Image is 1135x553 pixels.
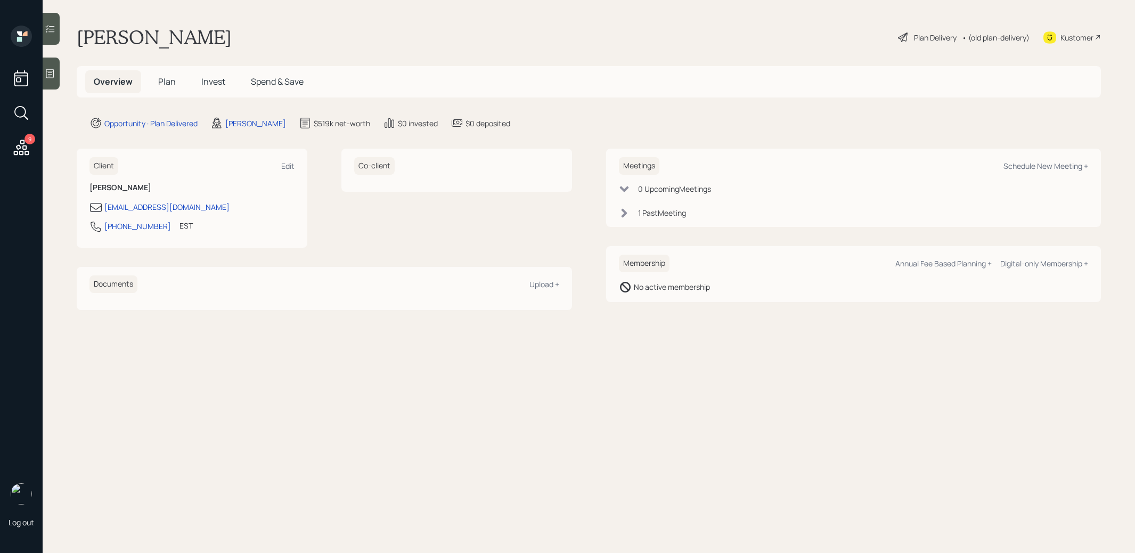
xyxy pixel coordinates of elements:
[314,118,370,129] div: $519k net-worth
[354,157,395,175] h6: Co-client
[962,32,1030,43] div: • (old plan-delivery)
[398,118,438,129] div: $0 invested
[201,76,225,87] span: Invest
[225,118,286,129] div: [PERSON_NAME]
[1000,258,1088,269] div: Digital-only Membership +
[914,32,957,43] div: Plan Delivery
[619,255,669,272] h6: Membership
[466,118,510,129] div: $0 deposited
[1060,32,1093,43] div: Kustomer
[638,183,711,194] div: 0 Upcoming Meeting s
[104,221,171,232] div: [PHONE_NUMBER]
[251,76,304,87] span: Spend & Save
[104,118,198,129] div: Opportunity · Plan Delivered
[89,183,295,192] h6: [PERSON_NAME]
[9,517,34,527] div: Log out
[94,76,133,87] span: Overview
[77,26,232,49] h1: [PERSON_NAME]
[619,157,659,175] h6: Meetings
[1003,161,1088,171] div: Schedule New Meeting +
[529,279,559,289] div: Upload +
[89,275,137,293] h6: Documents
[89,157,118,175] h6: Client
[11,483,32,505] img: treva-nostdahl-headshot.png
[281,161,295,171] div: Edit
[634,281,710,292] div: No active membership
[179,220,193,231] div: EST
[638,207,686,218] div: 1 Past Meeting
[158,76,176,87] span: Plan
[25,134,35,144] div: 9
[104,201,230,213] div: [EMAIL_ADDRESS][DOMAIN_NAME]
[895,258,992,269] div: Annual Fee Based Planning +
